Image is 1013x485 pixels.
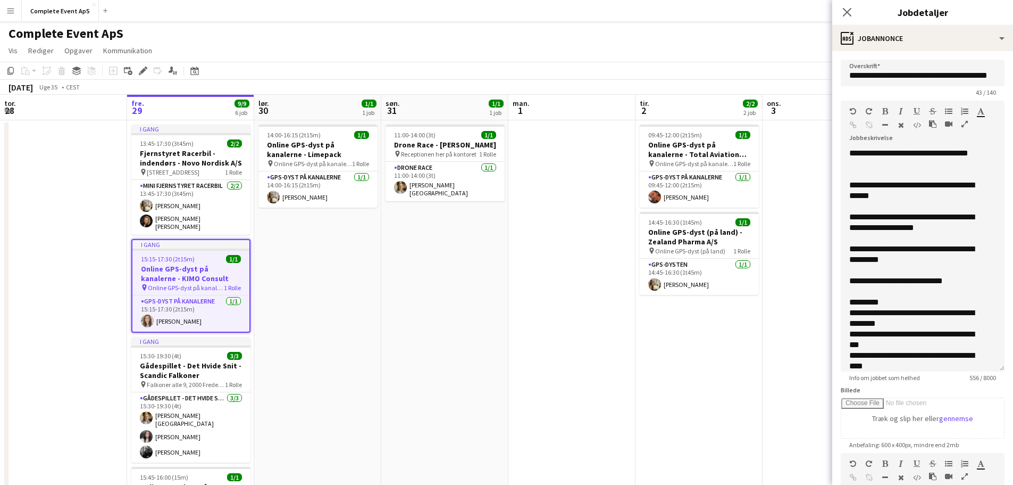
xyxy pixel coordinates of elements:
[733,160,750,168] span: 1 Rolle
[743,100,758,108] span: 2/2
[258,125,378,208] app-job-card: 14:00-16:15 (2t15m)1/1Online GPS-dyst på kanalerne - Limepack Online GPS-dyst på kanalerne1 Rolle...
[258,140,378,159] h3: Online GPS-dyst på kanalerne - Limepack
[103,46,152,55] span: Kommunikation
[481,131,496,139] span: 1/1
[961,459,968,468] button: Ordnet liste
[274,160,352,168] span: Online GPS-dyst på kanalerne
[640,125,759,208] app-job-card: 09:45-12:00 (2t15m)1/1Online GPS-dyst på kanalerne - Total Aviation Ltd A/S Online GPS-dyst på ka...
[64,46,93,55] span: Opgaver
[9,26,123,42] h1: Complete Event ApS
[401,150,476,158] span: Receptionen her på kontoret
[354,131,369,139] span: 1/1
[945,107,952,116] button: Uordnet liste
[881,107,889,116] button: Fed
[640,140,759,159] h3: Online GPS-dyst på kanalerne - Total Aviation Ltd A/S
[881,459,889,468] button: Fed
[384,104,400,117] span: 31
[131,98,144,108] span: fre.
[511,104,530,117] span: 1
[258,98,269,108] span: lør.
[267,131,321,139] span: 14:00-16:15 (2t15m)
[227,473,242,481] span: 1/1
[22,1,99,21] button: Complete Event ApS
[977,459,984,468] button: Tekstfarve
[131,239,250,333] app-job-card: I gang15:15-17:30 (2t15m)1/1Online GPS-dyst på kanalerne - KIMO Consult Online GPS-dyst på kanale...
[849,459,857,468] button: Fortryd
[147,381,225,389] span: Falkoner alle 9, 2000 Frederiksberg - Scandic Falkoner
[148,284,224,292] span: Online GPS-dyst på kanalerne
[832,26,1013,51] div: Jobannonce
[897,459,905,468] button: Kursiv
[640,98,649,108] span: tir.
[865,459,873,468] button: Gentag
[99,44,156,57] a: Kommunikation
[4,44,22,57] a: Vis
[386,140,505,150] h3: Drone Race - [PERSON_NAME]
[225,168,242,176] span: 1 Rolle
[913,459,920,468] button: Understregning
[743,109,757,117] div: 2 job
[227,139,242,147] span: 2/2
[225,381,242,389] span: 1 Rolle
[257,104,269,117] span: 30
[945,459,952,468] button: Uordnet liste
[235,100,249,108] span: 9/9
[9,82,33,93] div: [DATE]
[131,392,250,463] app-card-role: Gådespillet - Det Hvide Snit3/315:30-19:30 (4t)[PERSON_NAME][GEOGRAPHIC_DATA][PERSON_NAME][PERSON...
[648,218,702,226] span: 14:45-16:30 (1t45m)
[4,98,16,108] span: tor.
[386,125,505,201] app-job-card: 11:00-14:00 (3t)1/1Drone Race - [PERSON_NAME] Receptionen her på kontoret1 RolleDrone Race1/111:0...
[913,473,920,482] button: HTML-kode
[227,352,242,360] span: 3/3
[929,472,936,481] button: Sæt ind som almindelig tekst
[765,104,781,117] span: 3
[362,100,376,108] span: 1/1
[961,374,1004,382] span: 556 / 8000
[140,352,181,360] span: 15:30-19:30 (4t)
[132,295,249,332] app-card-role: GPS-dyst på kanalerne1/115:15-17:30 (2t15m)[PERSON_NAME]
[640,212,759,295] app-job-card: 14:45-16:30 (1t45m)1/1Online GPS-dyst (på land) - Zealand Pharma A/S Online GPS-dyst (på land)1 R...
[849,107,857,116] button: Fortryd
[131,361,250,380] h3: Gådespillet - Det Hvide Snit - Scandic Falkoner
[489,109,503,117] div: 1 job
[640,227,759,246] h3: Online GPS-dyst (på land) - Zealand Pharma A/S
[913,107,920,116] button: Understregning
[961,472,968,481] button: Fuld skærm
[735,131,750,139] span: 1/1
[131,337,250,346] div: I gang
[929,459,936,468] button: Gennemstreget
[961,107,968,116] button: Ordnet liste
[224,284,241,292] span: 1 Rolle
[961,120,968,128] button: Fuld skærm
[24,44,58,57] a: Rediger
[3,104,16,117] span: 28
[489,100,504,108] span: 1/1
[945,120,952,128] button: Indsæt video
[655,160,733,168] span: Online GPS-dyst på kanalerne
[130,104,144,117] span: 29
[929,120,936,128] button: Sæt ind som almindelig tekst
[362,109,376,117] div: 1 job
[235,109,249,117] div: 6 job
[733,247,750,255] span: 1 Rolle
[897,107,905,116] button: Kursiv
[60,44,97,57] a: Opgaver
[640,171,759,208] app-card-role: GPS-dyst på kanalerne1/109:45-12:00 (2t15m)[PERSON_NAME]
[977,107,984,116] button: Tekstfarve
[9,46,18,55] span: Vis
[897,473,905,482] button: Ryd formatering
[140,473,188,481] span: 15:45-16:00 (15m)
[131,180,250,235] app-card-role: Mini Fjernstyret Racerbil2/213:45-17:30 (3t45m)[PERSON_NAME][PERSON_NAME] [PERSON_NAME]
[655,247,725,255] span: Online GPS-dyst (på land)
[131,337,250,463] app-job-card: I gang15:30-19:30 (4t)3/3Gådespillet - Det Hvide Snit - Scandic Falkoner Falkoner alle 9, 2000 Fr...
[132,240,249,249] div: I gang
[226,255,241,263] span: 1/1
[132,264,249,283] h3: Online GPS-dyst på kanalerne - KIMO Consult
[394,131,436,139] span: 11:00-14:00 (3t)
[28,46,54,55] span: Rediger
